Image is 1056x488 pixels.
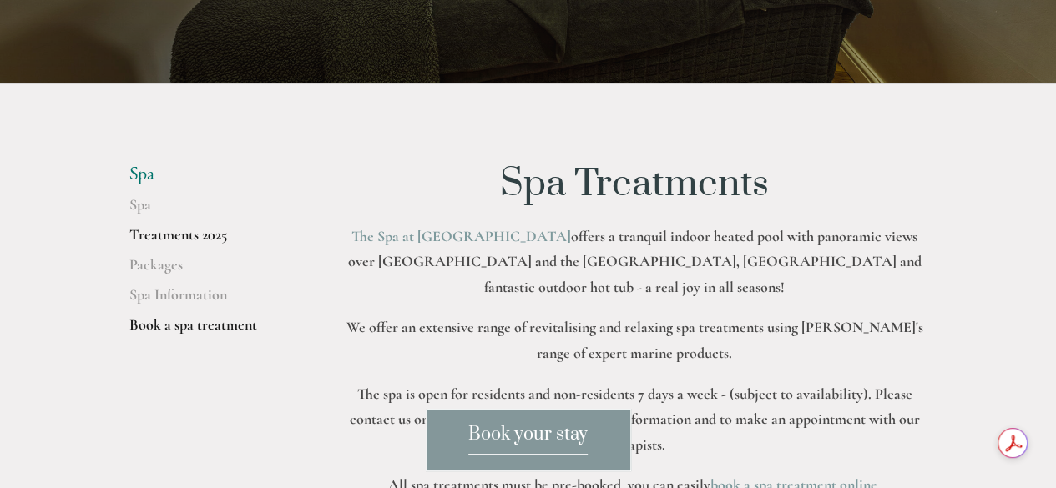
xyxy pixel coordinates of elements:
a: Spa [129,195,289,225]
a: Treatments 2025 [129,225,289,255]
a: The Spa at [GEOGRAPHIC_DATA] [351,227,571,245]
a: Packages [129,255,289,285]
h1: Spa Treatments [342,164,927,205]
a: Spa Information [129,285,289,315]
strong: We offer an extensive range of revitalising and relaxing spa treatments using [PERSON_NAME]'s ran... [346,318,927,362]
a: Book your stay [426,409,631,471]
li: Spa [129,164,289,185]
p: The spa is open for residents and non-residents 7 days a week - (subject to availability). Please... [342,381,927,458]
span: Book your stay [468,423,588,455]
a: Book a spa treatment [129,315,289,345]
p: offers a tranquil indoor heated pool with panoramic views over [GEOGRAPHIC_DATA] and the [GEOGRAP... [342,224,927,300]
